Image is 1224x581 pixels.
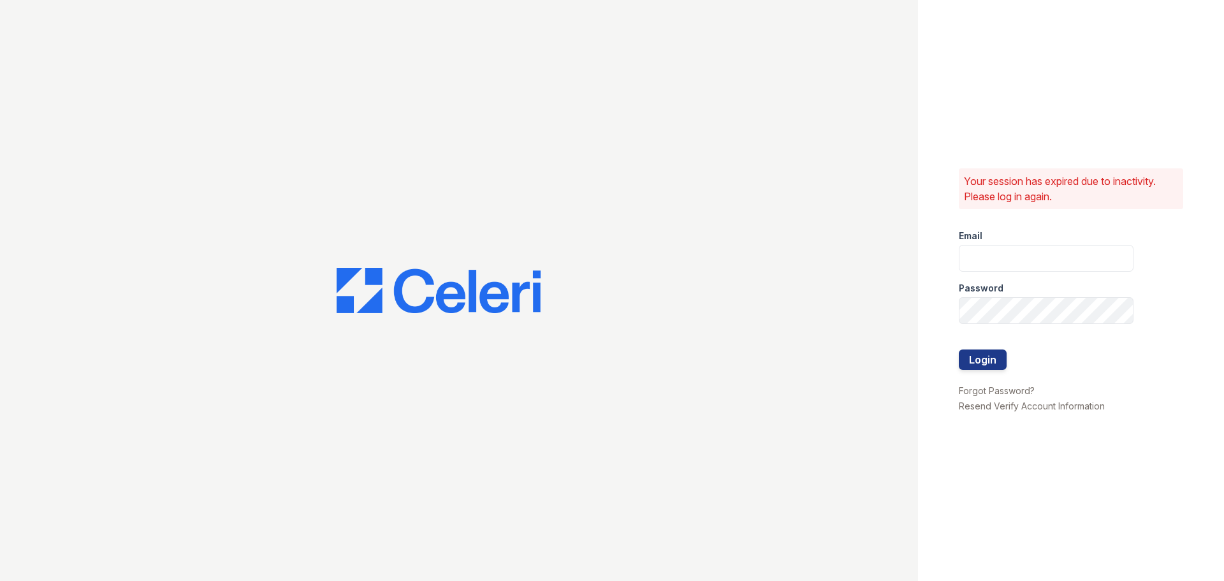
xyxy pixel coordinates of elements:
img: CE_Logo_Blue-a8612792a0a2168367f1c8372b55b34899dd931a85d93a1a3d3e32e68fde9ad4.png [337,268,541,314]
label: Password [959,282,1003,295]
button: Login [959,349,1007,370]
p: Your session has expired due to inactivity. Please log in again. [964,173,1178,204]
a: Resend Verify Account Information [959,401,1105,411]
label: Email [959,230,982,242]
a: Forgot Password? [959,385,1035,396]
